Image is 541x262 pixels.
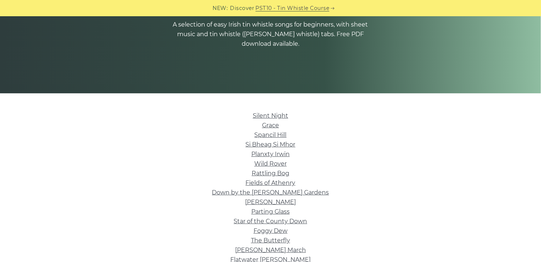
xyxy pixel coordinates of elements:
a: Wild Rover [254,160,287,167]
a: [PERSON_NAME] March [235,247,306,254]
span: NEW: [213,4,228,13]
a: Down by the [PERSON_NAME] Gardens [212,189,329,196]
span: Discover [230,4,255,13]
p: A selection of easy Irish tin whistle songs for beginners, with sheet music and tin whistle ([PER... [171,20,370,49]
a: PST10 - Tin Whistle Course [256,4,330,13]
a: The Butterfly [251,237,290,244]
a: Parting Glass [251,208,290,215]
a: Fields of Athenry [246,179,296,186]
a: Spancil Hill [255,131,287,138]
a: Star of the County Down [234,218,307,225]
a: Foggy Dew [254,227,287,234]
a: Grace [262,122,279,129]
a: Silent Night [253,112,288,119]
a: Planxty Irwin [251,151,290,158]
a: Rattling Bog [252,170,289,177]
a: Si­ Bheag Si­ Mhor [246,141,296,148]
a: [PERSON_NAME] [245,199,296,206]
